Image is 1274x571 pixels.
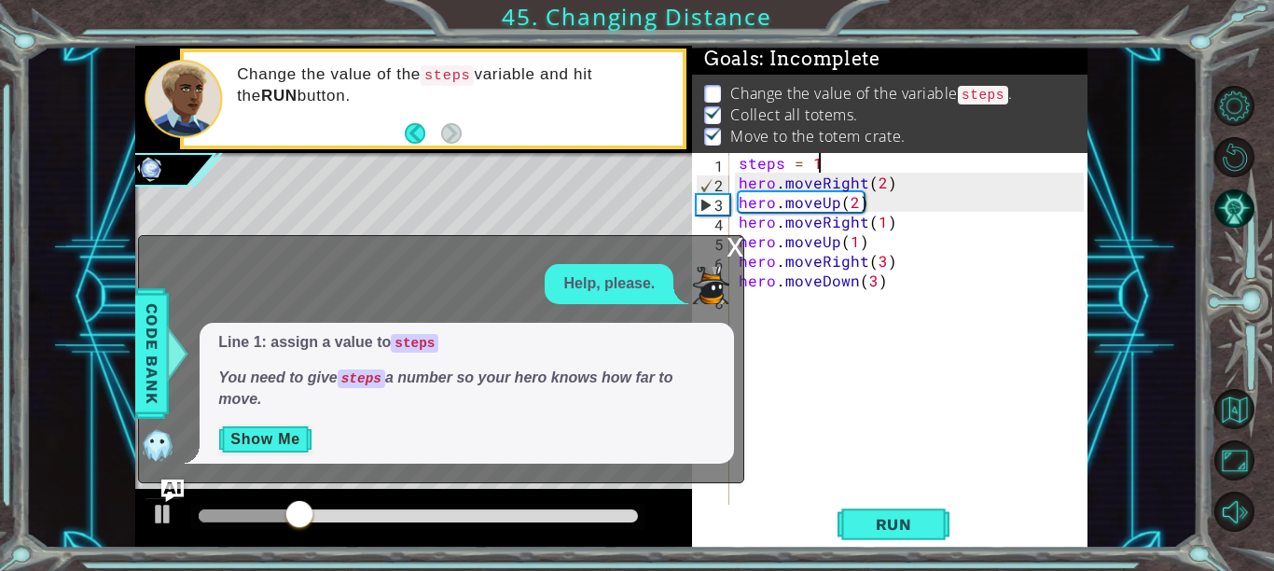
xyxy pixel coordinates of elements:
[704,48,880,71] span: Goals
[857,515,931,534] span: Run
[139,426,176,464] img: AI
[1214,188,1254,229] button: AI Hint
[692,267,729,304] img: Player
[958,86,1008,104] code: steps
[218,369,672,407] em: You need to give a number so your hero knows how far to move.
[1214,86,1254,126] button: Level Options
[696,234,729,254] div: 5
[730,83,1012,105] p: Change the value of the variable .
[135,153,165,183] img: Image for 6102e7f128067a00236f7c63
[237,64,670,106] p: Change the value of the variable and hit the button.
[1217,383,1274,435] a: Back to Map
[563,273,655,295] p: Help, please.
[730,126,905,146] p: Move to the totem crate.
[704,126,723,141] img: Check mark for checkbox
[759,48,879,70] span: : Incomplete
[137,297,167,411] span: Code Bank
[161,480,184,502] button: Ask AI
[1214,492,1254,532] button: Mute
[1214,389,1254,429] button: Back to Map
[1214,440,1254,480] button: Maximize Browser
[338,369,385,388] code: steps
[727,236,743,255] div: x
[218,332,715,354] p: Line 1: assign a value to
[405,123,441,144] button: Back
[421,65,474,86] code: steps
[391,334,438,353] code: steps
[696,215,729,234] div: 4
[441,123,462,144] button: Next
[261,87,298,104] strong: RUN
[1214,137,1254,177] button: Restart Level
[697,175,729,195] div: 2
[838,505,949,544] button: Shift+Enter: Run current code.
[218,425,312,454] button: Show Me
[730,104,857,125] p: Collect all totems.
[145,497,182,536] button: Ctrl + P: Play
[697,195,729,215] div: 3
[704,104,723,119] img: Check mark for checkbox
[696,156,729,175] div: 1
